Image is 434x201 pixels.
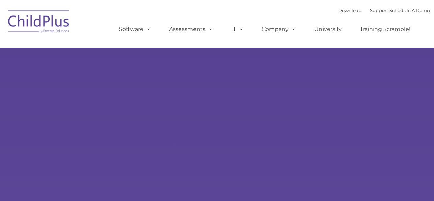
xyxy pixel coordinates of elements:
a: Assessments [162,22,220,36]
a: IT [224,22,250,36]
a: Training Scramble!! [353,22,419,36]
a: University [307,22,349,36]
a: Download [338,8,362,13]
a: Support [370,8,388,13]
a: Schedule A Demo [389,8,430,13]
a: Company [255,22,303,36]
font: | [338,8,430,13]
img: ChildPlus by Procare Solutions [4,5,73,40]
a: Software [112,22,158,36]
